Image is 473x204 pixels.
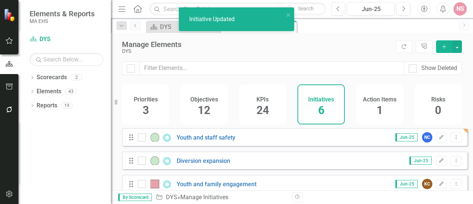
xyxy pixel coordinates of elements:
[65,88,77,95] div: 43
[363,96,397,103] h4: Action Items
[431,96,445,103] h4: Risks
[421,64,457,73] div: Show Deleted
[350,5,392,14] div: Jun-25
[71,74,82,81] div: 2
[118,194,152,201] span: By Scorecard
[37,73,67,82] a: Scorecards
[298,6,314,11] span: Search
[150,180,159,188] img: Off-track
[122,49,392,54] div: DYS
[30,35,103,44] a: DYS
[139,61,404,75] input: Filter Elements...
[177,134,235,141] a: Youth and staff safety
[61,102,73,108] div: 19
[435,104,441,117] span: 0
[150,3,326,16] input: Search ClearPoint...
[256,96,269,103] h4: KPIs
[422,132,432,143] div: NC
[177,157,230,164] a: Diversion expansion
[4,9,17,21] img: ClearPoint Strategy
[286,10,291,19] button: close
[166,194,177,201] a: DYS
[30,18,95,24] small: MA EHS
[134,96,158,103] h4: Priorities
[37,87,61,96] a: Elements
[150,133,159,142] img: On-track
[318,104,324,117] span: 6
[122,40,392,49] div: Manage Elements
[409,157,432,165] span: Jun-25
[308,96,334,103] h4: Initiatives
[160,22,218,31] div: DYS
[189,15,236,24] div: Initiative Updated
[395,180,418,188] span: Jun-25
[143,104,149,117] span: 3
[150,156,159,165] img: On-track
[256,104,269,117] span: 24
[190,96,218,103] h4: Objectives
[30,53,103,66] input: Search Below...
[198,104,210,117] span: 12
[156,193,286,202] div: » Manage Initiatives
[395,133,418,141] span: Jun-25
[177,181,256,188] a: Youth and family engagement
[347,2,395,16] button: Jun-25
[30,9,95,18] span: Elements & Reports
[422,179,432,189] div: KC
[377,104,383,117] span: 1
[287,4,324,14] button: Search
[37,101,57,110] a: Reports
[148,22,218,31] a: DYS
[453,2,467,16] button: NS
